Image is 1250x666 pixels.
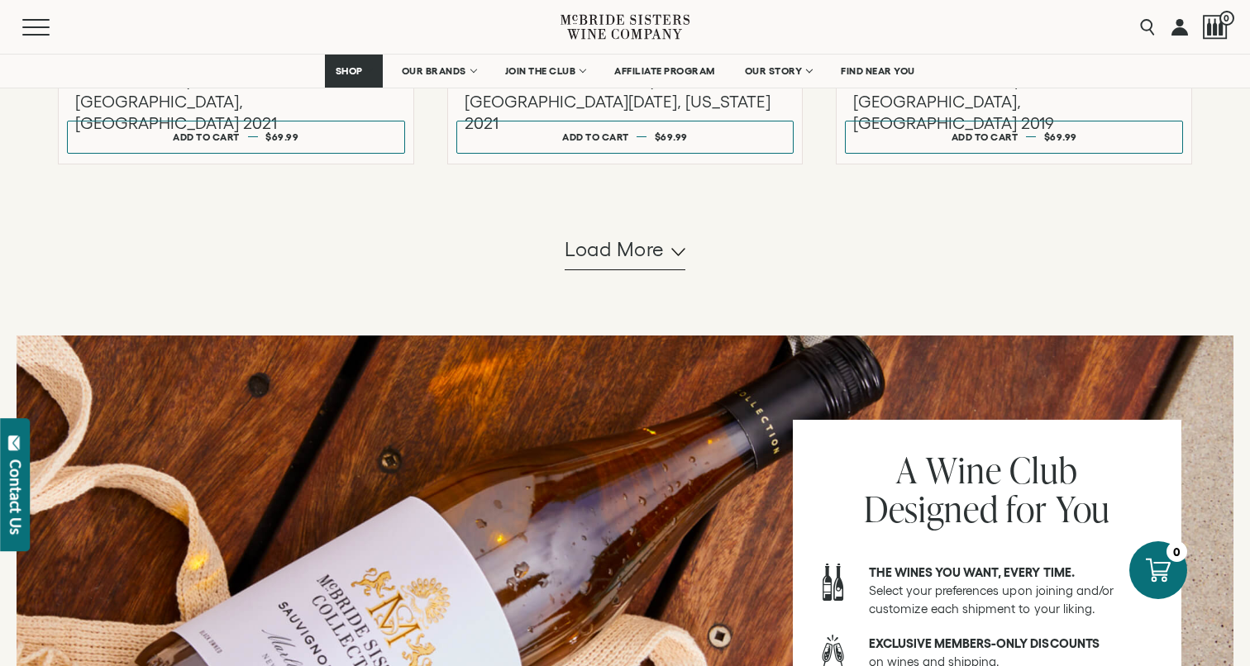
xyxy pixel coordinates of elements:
[830,55,926,88] a: FIND NEAR YOU
[869,564,1159,618] p: Select your preferences upon joining and/or customize each shipment to your liking.
[845,121,1183,154] button: Add to cart $69.99
[7,459,24,535] div: Contact Us
[562,125,629,149] div: Add to cart
[1056,484,1111,533] span: You
[869,636,1100,650] strong: Exclusive members-only discounts
[864,484,999,533] span: Designed
[67,121,405,154] button: Add to cart $69.99
[565,231,685,270] button: Load more
[565,235,665,264] span: Load more
[1044,131,1077,142] span: $69.99
[325,55,383,88] a: SHOP
[22,19,82,36] button: Mobile Menu Trigger
[265,131,298,142] span: $69.99
[1006,484,1047,533] span: for
[391,55,486,88] a: OUR BRANDS
[173,125,240,149] div: Add to cart
[926,445,1001,494] span: Wine
[1009,445,1077,494] span: Club
[952,125,1019,149] div: Add to cart
[505,65,576,77] span: JOIN THE CLUB
[745,65,803,77] span: OUR STORY
[1167,541,1187,562] div: 0
[655,131,688,142] span: $69.99
[494,55,596,88] a: JOIN THE CLUB
[456,121,794,154] button: Add to cart $69.99
[75,48,397,134] h3: [PERSON_NAME] Sisters Collection Reserve Gamay "Rebels" [GEOGRAPHIC_DATA], [GEOGRAPHIC_DATA] 2021
[336,65,364,77] span: SHOP
[896,445,918,494] span: A
[1219,11,1234,26] span: 0
[604,55,726,88] a: AFFILIATE PROGRAM
[841,65,915,77] span: FIND NEAR YOU
[402,65,466,77] span: OUR BRANDS
[614,65,715,77] span: AFFILIATE PROGRAM
[853,48,1175,134] h3: [PERSON_NAME] Sisters Collection Reserve Pinot Noir 'Papatūānuku' [GEOGRAPHIC_DATA], [GEOGRAPHIC_...
[465,48,786,134] h3: [PERSON_NAME] Sisters Collection Reserve Pinot Noir "Cocky Motherf*cker" [GEOGRAPHIC_DATA][DATE],...
[869,565,1075,579] strong: The wines you want, every time.
[734,55,823,88] a: OUR STORY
